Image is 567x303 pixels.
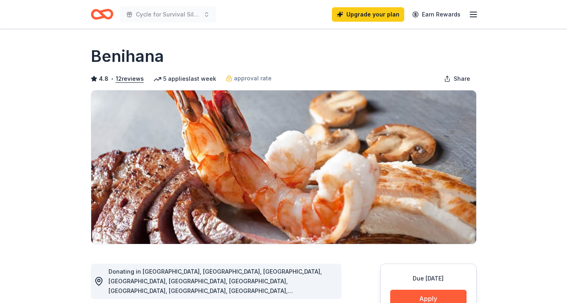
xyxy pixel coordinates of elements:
[407,7,465,22] a: Earn Rewards
[454,74,470,84] span: Share
[438,71,477,87] button: Share
[91,90,476,244] img: Image for Benihana
[111,76,113,82] span: •
[226,74,272,83] a: approval rate
[332,7,404,22] a: Upgrade your plan
[234,74,272,83] span: approval rate
[136,10,200,19] span: Cycle for Survival Silent Auction
[390,274,467,283] div: Due [DATE]
[91,45,164,68] h1: Benihana
[91,5,113,24] a: Home
[120,6,216,23] button: Cycle for Survival Silent Auction
[154,74,216,84] div: 5 applies last week
[99,74,108,84] span: 4.8
[116,74,144,84] button: 12reviews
